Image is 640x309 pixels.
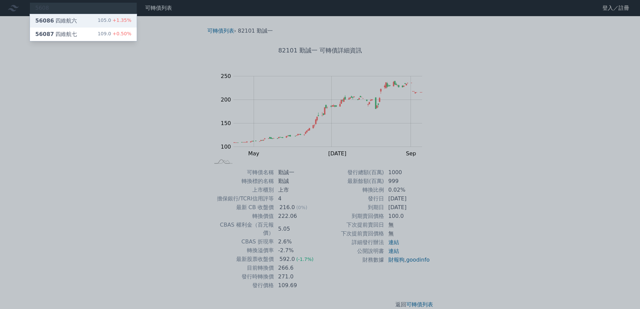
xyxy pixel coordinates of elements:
[30,28,137,41] a: 56087四維航七 109.0+0.50%
[111,17,131,23] span: +1.35%
[35,31,54,37] span: 56087
[98,30,131,38] div: 109.0
[111,31,131,36] span: +0.50%
[35,17,54,24] span: 56086
[35,17,77,25] div: 四維航六
[30,14,137,28] a: 56086四維航六 105.0+1.35%
[98,17,131,25] div: 105.0
[35,30,77,38] div: 四維航七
